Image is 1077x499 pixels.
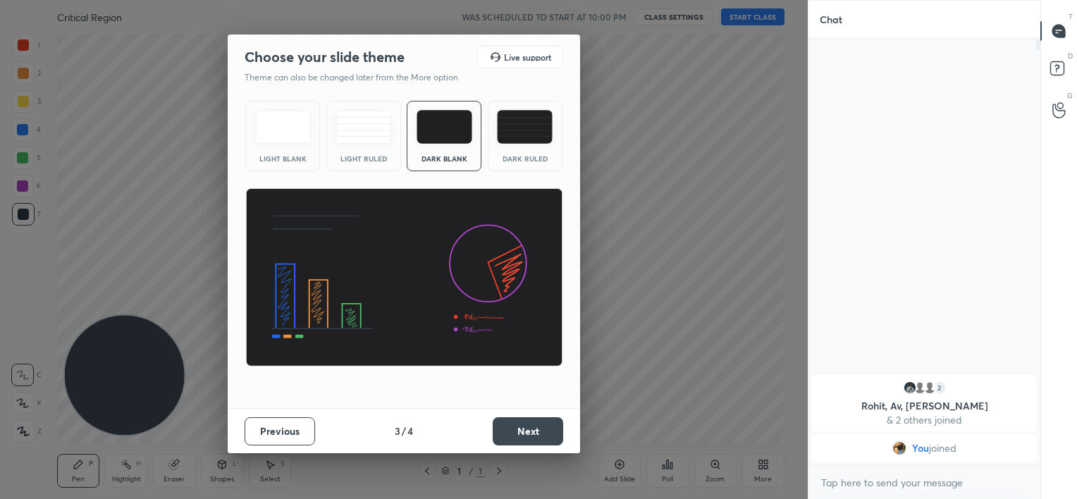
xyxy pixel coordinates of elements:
img: darkRuledTheme.de295e13.svg [497,110,553,144]
p: G [1067,90,1073,101]
img: 5e1f66a2e018416d848ccd0b71c63bf1.jpg [892,441,906,455]
button: Previous [245,417,315,445]
img: darkThemeBanner.d06ce4a2.svg [245,188,563,367]
div: grid [808,372,1040,465]
h5: Live support [504,53,551,61]
img: default.png [913,381,927,395]
p: D [1068,51,1073,61]
div: Light Blank [254,155,311,162]
div: 2 [933,381,947,395]
div: Dark Blank [416,155,472,162]
p: T [1069,11,1073,22]
span: You [912,443,929,454]
h4: / [402,424,406,438]
h2: Choose your slide theme [245,48,405,66]
img: darkTheme.f0cc69e5.svg [417,110,472,144]
p: & 2 others joined [820,414,1028,426]
div: Light Ruled [336,155,392,162]
p: Chat [808,1,854,38]
span: joined [929,443,956,454]
img: lightTheme.e5ed3b09.svg [255,110,311,144]
img: default.png [923,381,937,395]
button: Next [493,417,563,445]
img: 510ebc19f8734d96b43c8e4fc9fbdc4e.jpg [903,381,917,395]
div: Dark Ruled [497,155,553,162]
p: Theme can also be changed later from the More option [245,71,473,84]
h4: 3 [395,424,400,438]
h4: 4 [407,424,413,438]
img: lightRuledTheme.5fabf969.svg [336,110,391,144]
p: Rohit, Av, [PERSON_NAME] [820,400,1028,412]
